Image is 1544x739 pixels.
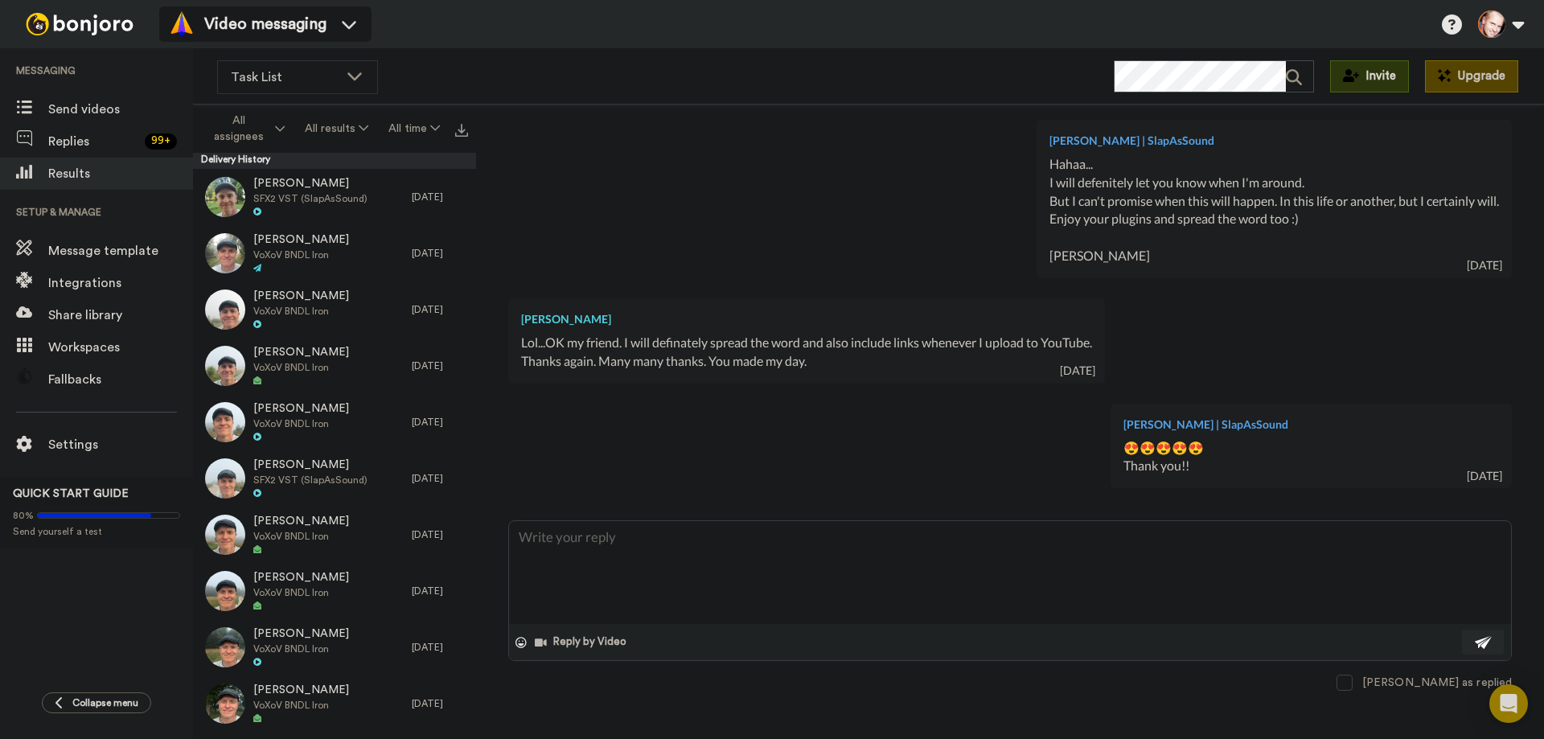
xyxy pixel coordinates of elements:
span: [PERSON_NAME] [253,401,349,417]
img: d55809de-a30f-4a28-a257-1fee33b21f8a-thumb.jpg [205,684,245,724]
a: [PERSON_NAME]VoXoV BNDL Iron[DATE] [193,507,476,563]
a: [PERSON_NAME]VoXoV BNDL Iron[DATE] [193,394,476,450]
span: Send yourself a test [13,525,180,538]
span: QUICK START GUIDE [13,488,129,499]
span: [PERSON_NAME] [253,345,349,361]
div: [DATE] [1467,468,1502,484]
span: 80% [13,509,34,522]
span: VoXoV BNDL Iron [253,248,349,261]
img: a0e92aab-b4a1-496c-8e9f-4448c6b47fb2-thumb.jpg [205,571,245,611]
div: [DATE] [1467,257,1502,273]
a: [PERSON_NAME]SFX2 VST (SlapAsSound)[DATE] [193,450,476,507]
div: 😍😍😍😍😍 Thank you!! [1123,439,1499,476]
div: [PERSON_NAME] | SlapAsSound [1049,133,1499,149]
div: [DATE] [412,416,468,429]
span: [PERSON_NAME] [253,289,349,305]
a: [PERSON_NAME]VoXoV BNDL Iron[DATE] [193,563,476,619]
button: All assignees [196,106,294,151]
img: bj-logo-header-white.svg [19,13,140,35]
a: [PERSON_NAME]VoXoV BNDL Iron[DATE] [193,225,476,281]
div: 99 + [145,133,177,150]
span: VoXoV BNDL Iron [253,699,349,712]
img: ee310b47-b209-4dbf-9c45-6508248aaae3-thumb.jpg [205,458,245,499]
div: [DATE] [412,641,468,654]
img: fb2376a6-ae5d-48b5-b4c1-40b7c38cc827-thumb.jpg [205,515,245,555]
span: [PERSON_NAME] [253,176,368,192]
img: send-white.svg [1475,636,1493,649]
span: SFX2 VST (SlapAsSound) [253,192,368,205]
span: Share library [48,306,193,325]
div: [DATE] [412,247,468,260]
span: VoXoV BNDL Iron [253,417,349,430]
a: [PERSON_NAME]VoXoV BNDL Iron[DATE] [193,338,476,394]
div: [DATE] [412,191,468,203]
button: Reply by Video [533,630,631,655]
span: Results [48,164,193,183]
span: Replies [48,132,138,151]
img: c2d0962a-9cdf-4a6d-a359-130dc2dc0eb6-thumb.jpg [205,289,245,330]
button: Collapse menu [42,692,151,713]
button: Export all results that match these filters now. [450,117,473,141]
button: All time [379,114,450,143]
span: [PERSON_NAME] [253,514,349,530]
img: export.svg [455,124,468,137]
a: [PERSON_NAME]VoXoV BNDL Iron[DATE] [193,619,476,675]
span: [PERSON_NAME] [253,232,349,248]
div: [DATE] [412,528,468,541]
div: [DATE] [412,359,468,372]
a: [PERSON_NAME]SFX2 VST (SlapAsSound)[DATE] [193,169,476,225]
img: vm-color.svg [169,11,195,37]
div: Lol...OK my friend. I will definately spread the word and also include links whenever I upload to... [521,334,1092,352]
span: VoXoV BNDL Iron [253,530,349,543]
img: fa1098c5-2524-4ca2-8e3d-b6704a32bb24-thumb.jpg [205,177,245,217]
div: [PERSON_NAME] | SlapAsSound [1123,417,1499,433]
a: [PERSON_NAME]VoXoV BNDL Iron[DATE] [193,675,476,732]
div: Open Intercom Messenger [1489,684,1528,723]
span: Collapse menu [72,696,138,709]
span: [PERSON_NAME] [253,458,368,474]
button: All results [294,114,378,143]
button: Upgrade [1425,60,1518,92]
img: ed840f15-88f1-4cba-b081-b48d674eacc9-thumb.jpg [205,402,245,442]
span: VoXoV BNDL Iron [253,361,349,374]
span: Task List [231,68,339,87]
span: [PERSON_NAME] [253,626,349,643]
span: VoXoV BNDL Iron [253,305,349,318]
span: Workspaces [48,338,193,357]
span: All assignees [207,113,272,145]
span: Send videos [48,100,193,119]
span: VoXoV BNDL Iron [253,643,349,655]
button: Invite [1330,60,1409,92]
div: Delivery History [193,153,476,169]
div: Thanks again. Many many thanks. You made my day. [521,352,1092,371]
div: [PERSON_NAME] as replied [1362,675,1512,691]
a: [PERSON_NAME]VoXoV BNDL Iron[DATE] [193,281,476,338]
span: SFX2 VST (SlapAsSound) [253,474,368,487]
div: [PERSON_NAME] [521,311,1092,327]
div: Hahaa... I will defenitely let you know when I'm around. But I can't promise when this will happe... [1049,155,1499,265]
span: Video messaging [204,13,326,35]
div: [DATE] [412,697,468,710]
span: Settings [48,435,193,454]
div: [DATE] [1060,363,1095,379]
span: Message template [48,241,193,261]
div: [DATE] [412,472,468,485]
span: Fallbacks [48,370,193,389]
span: Integrations [48,273,193,293]
div: [DATE] [412,585,468,597]
span: [PERSON_NAME] [253,683,349,699]
div: [DATE] [412,303,468,316]
img: 2d1a9d11-1ad4-4294-b3d3-e541b01d2513-thumb.jpg [205,346,245,386]
span: [PERSON_NAME] [253,570,349,586]
span: VoXoV BNDL Iron [253,586,349,599]
img: f4764830-d1b1-4e33-930b-b8e360276f8d-thumb.jpg [205,627,245,667]
img: 38d79101-382d-4586-b4b4-1845eee56146-thumb.jpg [205,233,245,273]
